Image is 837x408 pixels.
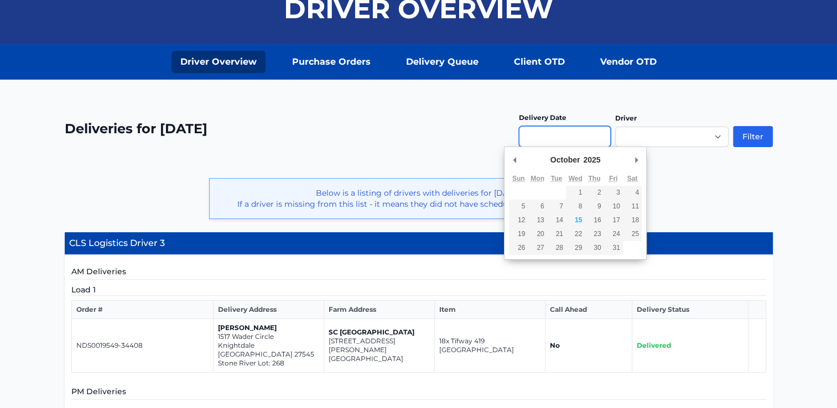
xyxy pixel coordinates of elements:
abbr: Tuesday [551,175,562,182]
button: 9 [585,200,604,213]
abbr: Wednesday [569,175,583,182]
button: 14 [547,213,566,227]
a: Delivery Queue [397,51,487,73]
button: 12 [509,213,528,227]
button: 20 [528,227,547,241]
button: 30 [585,241,604,255]
td: 18x Tifway 419 [GEOGRAPHIC_DATA] [434,319,545,373]
button: 17 [604,213,622,227]
button: 18 [623,213,642,227]
button: Previous Month [509,151,520,168]
p: [PERSON_NAME] [218,323,319,332]
p: NDS0019549-34408 [76,341,209,350]
button: 1 [566,186,585,200]
button: 21 [547,227,566,241]
button: 22 [566,227,585,241]
button: 28 [547,241,566,255]
abbr: Sunday [512,175,525,182]
div: 2025 [581,151,602,168]
a: Driver Overview [171,51,266,73]
button: 16 [585,213,604,227]
p: 1517 Wader Circle [218,332,319,341]
a: Vendor OTD [591,51,666,73]
h5: PM Deliveries [71,386,766,400]
button: 2 [585,186,604,200]
button: 8 [566,200,585,213]
button: 7 [547,200,566,213]
span: Delivered [637,341,671,349]
p: SC [GEOGRAPHIC_DATA] [329,328,430,337]
button: 5 [509,200,528,213]
button: 3 [604,186,622,200]
button: 10 [604,200,622,213]
button: Filter [733,126,773,147]
button: 27 [528,241,547,255]
button: 24 [604,227,622,241]
button: 25 [623,227,642,241]
p: Stone River Lot: 268 [218,359,319,368]
strong: No [550,341,560,349]
input: Use the arrow keys to pick a date [519,126,611,147]
h5: AM Deliveries [71,266,766,280]
th: Delivery Status [632,301,748,319]
th: Farm Address [324,301,434,319]
label: Driver [615,114,637,122]
label: Delivery Date [519,113,566,122]
th: Item [434,301,545,319]
p: [STREET_ADDRESS][PERSON_NAME] [329,337,430,354]
button: 19 [509,227,528,241]
h2: Deliveries for [DATE] [65,120,207,138]
p: [GEOGRAPHIC_DATA] [329,354,430,363]
a: Purchase Orders [283,51,379,73]
th: Order # [71,301,213,319]
div: October [549,151,582,168]
button: Next Month [631,151,642,168]
a: Client OTD [505,51,574,73]
abbr: Thursday [588,175,600,182]
th: Delivery Address [213,301,324,319]
abbr: Friday [609,175,617,182]
button: 31 [604,241,622,255]
button: 11 [623,200,642,213]
button: 26 [509,241,528,255]
button: 4 [623,186,642,200]
th: Call Ahead [545,301,632,319]
button: 29 [566,241,585,255]
button: 6 [528,200,547,213]
h5: Load 1 [71,284,766,296]
h4: CLS Logistics Driver 3 [65,232,773,255]
p: Knightdale [GEOGRAPHIC_DATA] 27545 [218,341,319,359]
abbr: Saturday [627,175,638,182]
button: 23 [585,227,604,241]
button: 13 [528,213,547,227]
button: 15 [566,213,585,227]
p: Below is a listing of drivers with deliveries for [DATE]. If a driver is missing from this list -... [219,187,618,210]
abbr: Monday [531,175,544,182]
